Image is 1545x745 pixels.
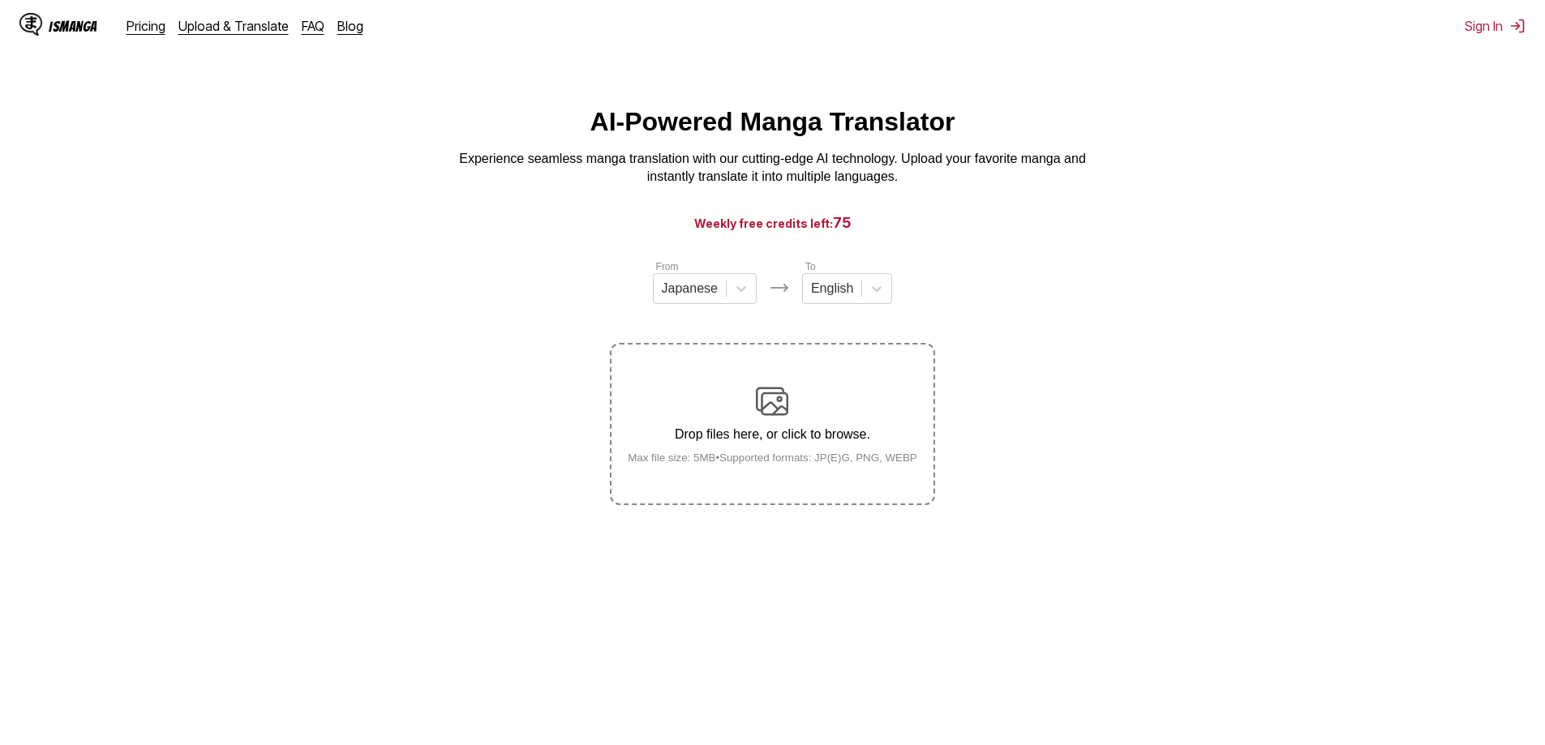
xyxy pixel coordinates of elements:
[833,214,852,231] span: 75
[656,261,679,272] label: From
[49,19,97,34] div: IsManga
[178,18,289,34] a: Upload & Translate
[19,13,42,36] img: IsManga Logo
[127,18,165,34] a: Pricing
[770,278,789,298] img: Languages icon
[337,18,363,34] a: Blog
[615,452,930,464] small: Max file size: 5MB • Supported formats: JP(E)G, PNG, WEBP
[615,427,930,442] p: Drop files here, or click to browse.
[448,150,1097,186] p: Experience seamless manga translation with our cutting-edge AI technology. Upload your favorite m...
[1509,18,1526,34] img: Sign out
[1465,18,1526,34] button: Sign In
[590,107,955,137] h1: AI-Powered Manga Translator
[19,13,127,39] a: IsManga LogoIsManga
[39,212,1506,233] h3: Weekly free credits left:
[302,18,324,34] a: FAQ
[805,261,816,272] label: To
